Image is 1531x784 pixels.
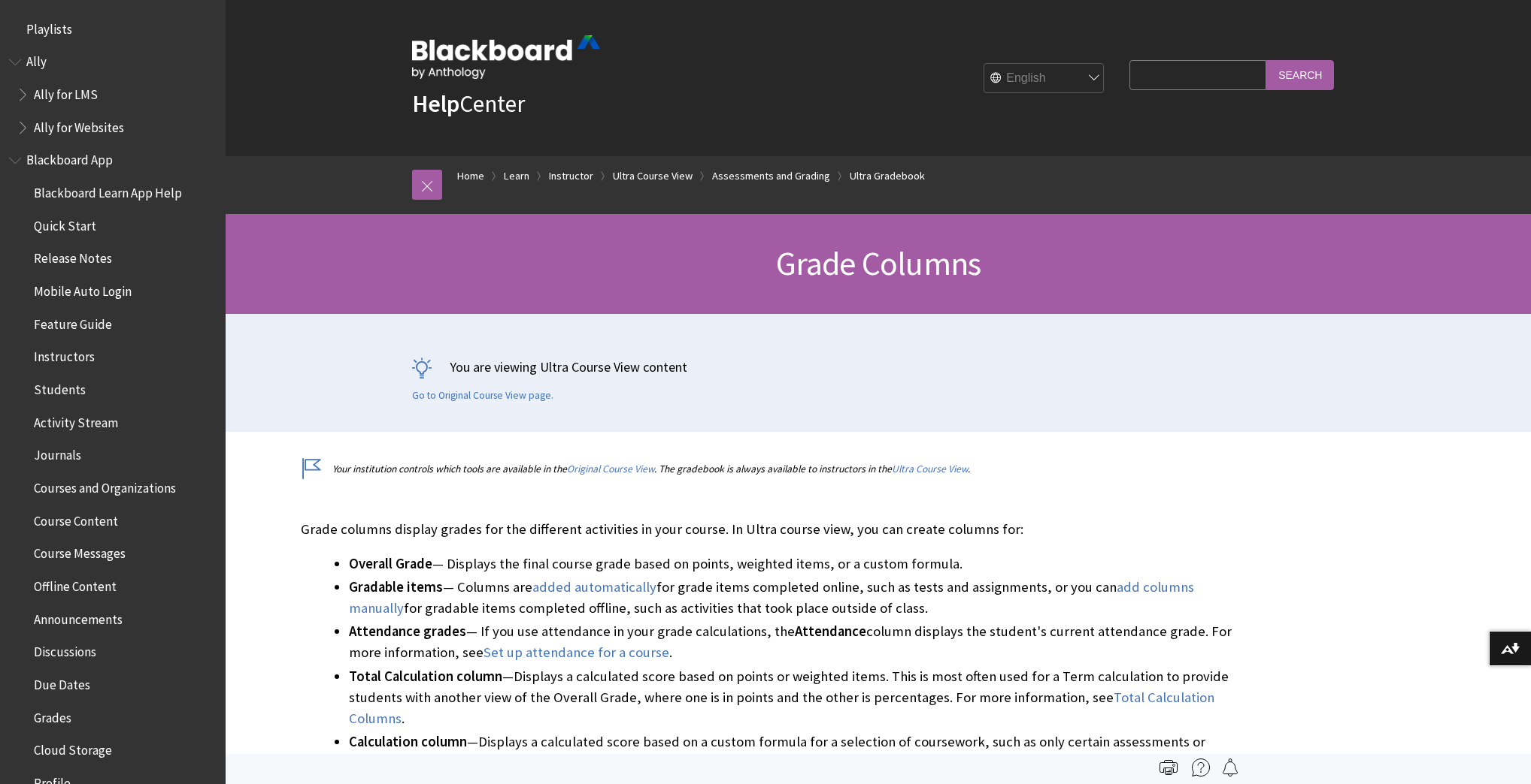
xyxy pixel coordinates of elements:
[34,475,176,496] span: Courses and Organizations
[349,621,1233,663] li: .
[349,668,502,685] span: Total Calculation column
[443,578,532,596] span: — Columns are
[34,639,96,659] span: Discussions
[349,668,1229,706] span: Displays a calculated score based on points or weighted items. This is most often used for a Term...
[34,705,71,725] span: Grades
[34,377,86,397] span: Students
[34,279,132,299] span: Mobile Auto Login
[349,623,466,640] span: Attendance grades
[349,689,1214,727] span: Total Calculation Columns
[404,599,928,617] span: for gradable items completed offline, such as activities that took place outside of class.
[613,167,693,185] a: Ultra Course View
[504,167,529,185] a: Learn
[34,246,112,267] span: Release Notes
[301,520,1023,538] span: Grade columns display grades for the different activities in your course. In Ultra course view, y...
[349,689,1214,728] a: Total Calculation Columns
[412,35,600,79] img: Blackboard by Anthology
[349,733,1205,771] span: Displays a calculated score based on a custom formula for a selection of coursework, such as only...
[9,17,217,42] nav: Book outline for Playlists
[532,578,656,596] span: added automatically
[34,574,117,594] span: Offline Content
[34,508,118,529] span: Course Content
[34,180,182,201] span: Blackboard Learn App Help
[776,243,981,284] span: Grade Columns
[34,737,112,758] span: Cloud Storage
[656,578,1117,596] span: for grade items completed online, such as tests and assignments, or you can
[26,50,47,70] span: Ally
[412,357,1345,376] p: You are viewing Ultra Course View content
[484,644,669,662] a: Set up attendance for a course
[9,50,217,140] nav: Book outline for Anthology Ally Help
[26,17,72,37] span: Playlists
[412,389,553,403] a: Go to Original Course View page.
[457,167,484,185] a: Home
[34,82,98,102] span: Ally for LMS
[34,312,112,332] span: Feature Guide
[34,541,126,562] span: Course Messages
[349,731,1233,773] li: —
[349,578,443,596] span: Gradable items
[1266,60,1334,89] input: Search
[349,555,432,572] span: Overall Grade
[34,213,96,234] span: Quick Start
[1160,758,1178,776] img: Print
[532,578,656,596] a: added automatically
[1221,758,1239,776] img: Follow this page
[26,148,113,168] span: Blackboard App
[984,64,1105,94] select: Site Language Selector
[850,167,925,185] a: Ultra Gradebook
[402,710,405,727] span: .
[412,89,525,119] a: HelpCenter
[412,89,459,119] strong: Help
[34,672,90,692] span: Due Dates
[301,462,1233,476] p: Your institution controls which tools are available in the . The gradebook is always available to...
[466,623,795,640] span: — If you use attendance in your grade calculations, the
[549,167,593,185] a: Instructor
[349,733,467,750] span: Calculation column
[34,345,95,365] span: Instructors
[34,115,124,135] span: Ally for Websites
[34,410,118,430] span: Activity Stream
[34,443,81,463] span: Journals
[1192,758,1210,776] img: More help
[567,463,654,475] a: Original Course View
[795,623,866,640] span: Attendance
[349,553,1233,574] li: — Displays the final course grade based on points, weighted items, or a custom formula.
[712,167,830,185] a: Assessments and Grading
[34,607,123,627] span: Announcements
[349,666,1233,729] li: —
[892,463,968,475] a: Ultra Course View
